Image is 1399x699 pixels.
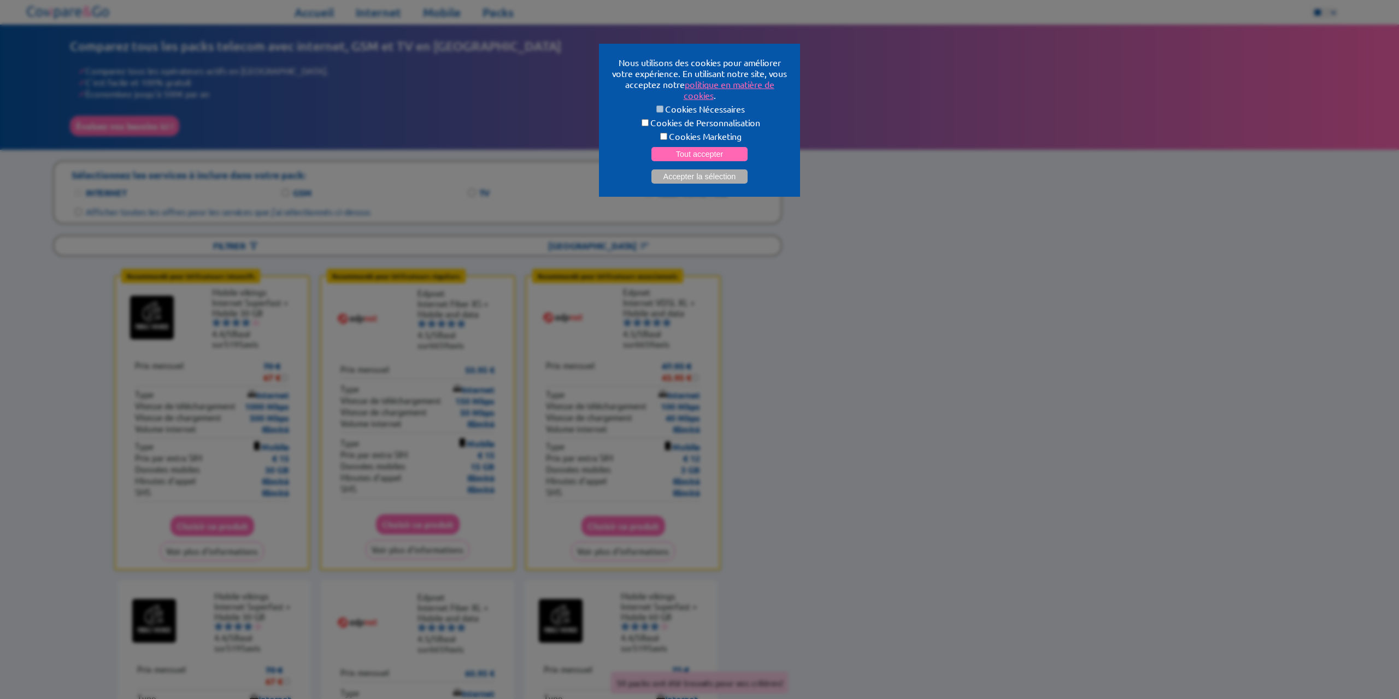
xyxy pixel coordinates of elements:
p: Nous utilisons des cookies pour améliorer votre expérience. En utilisant notre site, vous accepte... [612,57,787,101]
input: Cookies Nécessaires [656,105,663,113]
input: Cookies de Personnalisation [642,119,649,126]
a: politique en matière de cookies [684,79,774,101]
button: Tout accepter [651,147,748,161]
label: Cookies Marketing [612,131,787,142]
button: Accepter la sélection [651,169,748,184]
label: Cookies Nécessaires [612,103,787,114]
input: Cookies Marketing [660,133,667,140]
label: Cookies de Personnalisation [612,117,787,128]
